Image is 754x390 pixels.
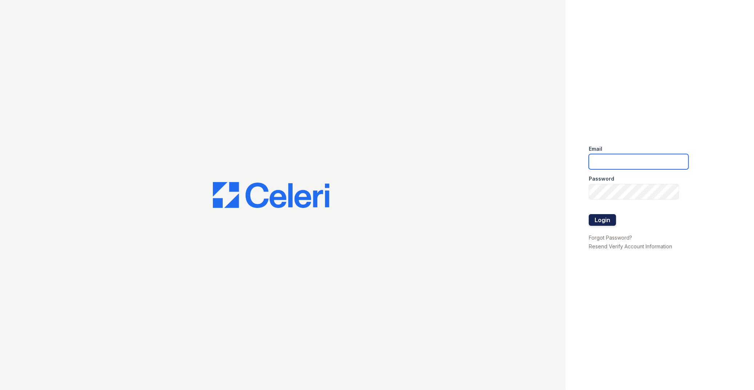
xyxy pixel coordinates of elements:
button: Login [589,214,616,226]
label: Email [589,145,602,153]
a: Forgot Password? [589,235,632,241]
img: CE_Logo_Blue-a8612792a0a2168367f1c8372b55b34899dd931a85d93a1a3d3e32e68fde9ad4.png [213,182,329,208]
a: Resend Verify Account Information [589,243,672,249]
label: Password [589,175,614,182]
